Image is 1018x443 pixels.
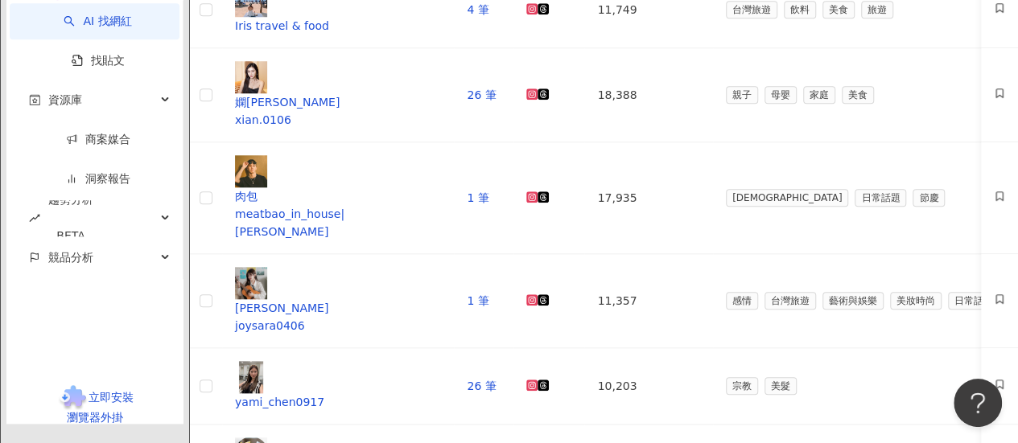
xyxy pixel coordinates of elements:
[467,3,488,16] a: 4 筆
[235,267,441,334] a: KOL Avatar[PERSON_NAME]joysara0406
[584,48,712,142] td: 18,388
[726,377,758,395] span: 宗教
[822,292,884,310] span: 藝術與娛樂
[726,1,777,18] span: 台灣旅遊
[66,172,130,185] a: 洞察報告
[235,17,441,35] div: Iris travel & food
[822,1,855,18] span: 美食
[784,1,816,18] span: 飲料
[726,86,758,104] span: 親子
[235,113,291,126] span: xian.0106
[890,292,942,310] span: 美妝時尚
[913,189,945,207] span: 節慶
[29,212,40,224] span: rise
[467,88,496,101] a: 26 筆
[861,1,893,18] span: 旅遊
[48,218,93,254] div: BETA
[765,292,816,310] span: 台灣旅遊
[6,385,183,424] a: chrome extension立即安裝 瀏覽器外掛
[235,187,441,205] div: 肉包
[235,155,267,187] img: KOL Avatar
[235,361,441,411] a: KOL Avataryami_chen0917
[67,391,134,424] span: 立即安裝 瀏覽器外掛
[584,254,712,348] td: 11,357
[57,385,89,411] img: chrome extension
[48,240,93,276] span: 競品分析
[235,225,328,238] span: [PERSON_NAME]
[235,93,441,111] div: 嫻[PERSON_NAME]
[235,299,441,317] div: [PERSON_NAME]
[235,393,441,411] div: yami_chen0917
[64,14,131,27] a: searchAI 找網紅
[235,267,267,299] img: KOL Avatar
[954,379,1002,427] iframe: Help Scout Beacon - Open
[726,189,848,207] span: [DEMOGRAPHIC_DATA]
[72,54,125,67] a: 找貼文
[66,133,130,146] a: 商案媒合
[235,207,340,220] span: meatbao_in_house
[235,61,267,93] img: KOL Avatar
[467,191,488,204] a: 1 筆
[855,189,906,207] span: 日常話題
[948,292,999,310] span: 日常話題
[48,82,82,118] span: 資源庫
[235,155,441,240] a: KOL Avatar肉包meatbao_in_house|[PERSON_NAME]
[842,86,874,104] span: 美食
[467,379,496,392] a: 26 筆
[803,86,835,104] span: 家庭
[584,348,712,425] td: 10,203
[467,294,488,307] a: 1 筆
[235,361,267,393] img: KOL Avatar
[235,61,441,129] a: KOL Avatar嫻[PERSON_NAME]xian.0106
[340,207,344,220] span: |
[235,319,305,332] span: joysara0406
[726,292,758,310] span: 感情
[765,377,797,395] span: 美髮
[584,142,712,254] td: 17,935
[48,182,93,254] span: 趨勢分析
[765,86,797,104] span: 母嬰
